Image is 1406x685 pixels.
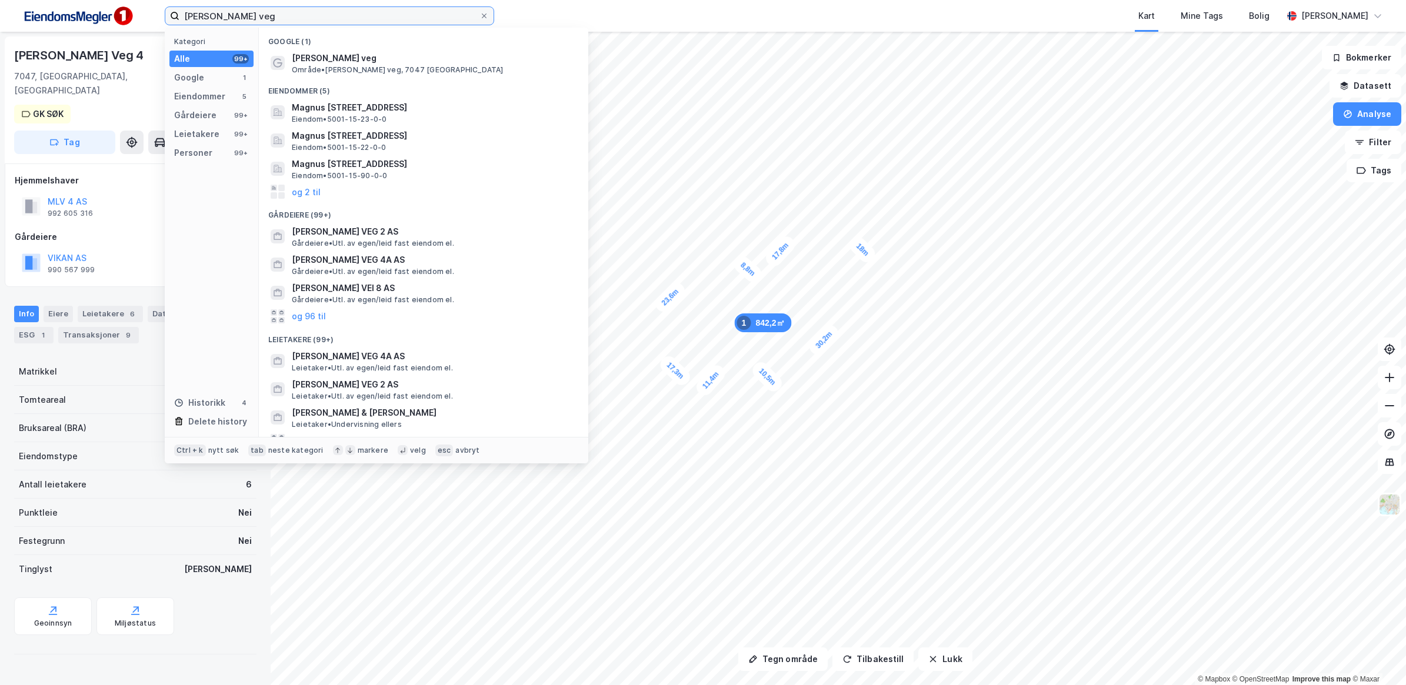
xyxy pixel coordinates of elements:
[292,406,574,420] span: [PERSON_NAME] & [PERSON_NAME]
[239,73,249,82] div: 1
[259,77,588,98] div: Eiendommer (5)
[174,127,219,141] div: Leietakere
[19,562,52,576] div: Tinglyst
[292,101,574,115] span: Magnus [STREET_ADDRESS]
[19,506,58,520] div: Punktleie
[410,446,426,455] div: velg
[232,111,249,120] div: 99+
[14,306,39,322] div: Info
[455,446,479,455] div: avbryt
[19,3,136,29] img: F4PB6Px+NJ5v8B7XTbfpPpyloAAAAASUVORK5CYII=
[737,316,751,330] div: 1
[1292,675,1351,683] a: Improve this map
[292,115,387,124] span: Eiendom • 5001-15-23-0-0
[48,265,95,275] div: 990 567 999
[292,65,504,75] span: Område • [PERSON_NAME] veg, 7047 [GEOGRAPHIC_DATA]
[1181,9,1223,23] div: Mine Tags
[174,108,216,122] div: Gårdeiere
[239,92,249,101] div: 5
[148,306,192,322] div: Datasett
[292,349,574,363] span: [PERSON_NAME] VEG 4A AS
[292,267,454,276] span: Gårdeiere • Utl. av egen/leid fast eiendom el.
[847,234,878,266] div: Map marker
[693,362,728,399] div: Map marker
[238,506,252,520] div: Nei
[232,129,249,139] div: 99+
[1301,9,1368,23] div: [PERSON_NAME]
[292,253,574,267] span: [PERSON_NAME] VEG 4A AS
[832,647,914,671] button: Tilbakestill
[292,51,574,65] span: [PERSON_NAME] veg
[259,201,588,222] div: Gårdeiere (99+)
[762,233,798,269] div: Map marker
[208,446,239,455] div: nytt søk
[115,619,156,628] div: Miljøstatus
[731,253,764,285] div: Map marker
[1378,493,1401,516] img: Z
[292,309,326,323] button: og 96 til
[15,230,256,244] div: Gårdeiere
[37,329,49,341] div: 1
[174,37,254,46] div: Kategori
[14,46,146,65] div: [PERSON_NAME] Veg 4
[292,185,321,199] button: og 2 til
[292,129,574,143] span: Magnus [STREET_ADDRESS]
[34,619,72,628] div: Geoinnsyn
[292,377,574,392] span: [PERSON_NAME] VEG 2 AS
[1345,131,1401,154] button: Filter
[1333,102,1401,126] button: Analyse
[14,131,115,154] button: Tag
[1249,9,1270,23] div: Bolig
[435,445,454,456] div: esc
[15,173,256,188] div: Hjemmelshaver
[292,295,454,305] span: Gårdeiere • Utl. av egen/leid fast eiendom el.
[174,146,212,160] div: Personer
[292,157,574,171] span: Magnus [STREET_ADDRESS]
[174,89,225,103] div: Eiendommer
[174,396,225,410] div: Historikk
[292,434,326,448] button: og 96 til
[738,647,828,671] button: Tegn område
[292,239,454,248] span: Gårdeiere • Utl. av egen/leid fast eiendom el.
[232,148,249,158] div: 99+
[1347,159,1401,182] button: Tags
[259,326,588,347] div: Leietakere (99+)
[657,353,693,388] div: Map marker
[19,477,86,492] div: Antall leietakere
[188,415,247,429] div: Delete history
[184,562,252,576] div: [PERSON_NAME]
[122,329,134,341] div: 9
[918,647,972,671] button: Lukk
[246,477,252,492] div: 6
[358,446,388,455] div: markere
[19,365,57,379] div: Matrikkel
[174,445,206,456] div: Ctrl + k
[126,308,138,320] div: 6
[14,69,167,98] div: 7047, [GEOGRAPHIC_DATA], [GEOGRAPHIC_DATA]
[14,327,54,343] div: ESG
[1347,629,1406,685] div: Kontrollprogram for chat
[19,534,65,548] div: Festegrunn
[292,171,387,181] span: Eiendom • 5001-15-90-0-0
[652,279,688,315] div: Map marker
[78,306,143,322] div: Leietakere
[19,421,86,435] div: Bruksareal (BRA)
[292,225,574,239] span: [PERSON_NAME] VEG 2 AS
[19,449,78,463] div: Eiendomstype
[1138,9,1155,23] div: Kart
[292,420,402,429] span: Leietaker • Undervisning ellers
[232,54,249,64] div: 99+
[174,52,190,66] div: Alle
[58,327,139,343] div: Transaksjoner
[1322,46,1401,69] button: Bokmerker
[1198,675,1230,683] a: Mapbox
[292,363,453,373] span: Leietaker • Utl. av egen/leid fast eiendom el.
[259,28,588,49] div: Google (1)
[1330,74,1401,98] button: Datasett
[48,209,93,218] div: 992 605 316
[734,313,791,332] div: Map marker
[248,445,266,456] div: tab
[1347,629,1406,685] iframe: Chat Widget
[292,143,386,152] span: Eiendom • 5001-15-22-0-0
[19,393,66,407] div: Tomteareal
